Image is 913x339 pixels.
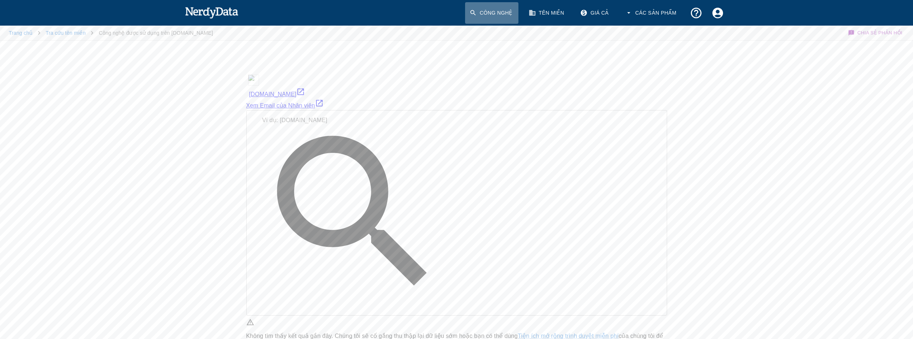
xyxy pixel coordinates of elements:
font: Công nghệ [480,10,513,16]
font: Các sản phẩm [635,10,677,16]
img: NerdyData.com [185,5,239,20]
font: Không tìm thấy kết quả gần đây. Chúng tôi sẽ cố gắng thu thập lại dữ liệu sớm hoặc bạn có thể dùng [246,333,518,339]
font: Xem Email của Nhân viên [246,102,315,109]
nav: vụn bánh mì [9,26,213,40]
img: biểu tượng eximbay.com [248,75,259,86]
font: [DOMAIN_NAME] [249,91,297,97]
a: Xem Email của Nhân viên [246,102,324,109]
font: Giá cả [590,10,609,16]
button: Cài đặt tài khoản [707,2,729,24]
a: Giá cả [576,2,615,24]
a: Tra cứu tên miền [46,30,85,36]
a: Công nghệ [465,2,518,24]
a: Tiện ích mở rộng trình duyệt miễn phí [518,333,619,339]
a: Trang chủ [9,30,33,36]
font: Công nghệ được sử dụng trên [DOMAIN_NAME] [99,30,213,36]
font: Tên miền [539,10,564,16]
button: Hỗ trợ và Tài liệu [685,2,707,24]
font: Chia sẻ phản hồi [857,30,902,35]
a: biểu tượng eximbay.com[DOMAIN_NAME] [246,73,667,97]
a: Tên miền [524,2,570,24]
button: Các sản phẩm [621,2,682,24]
button: Chia sẻ phản hồi [847,26,904,40]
